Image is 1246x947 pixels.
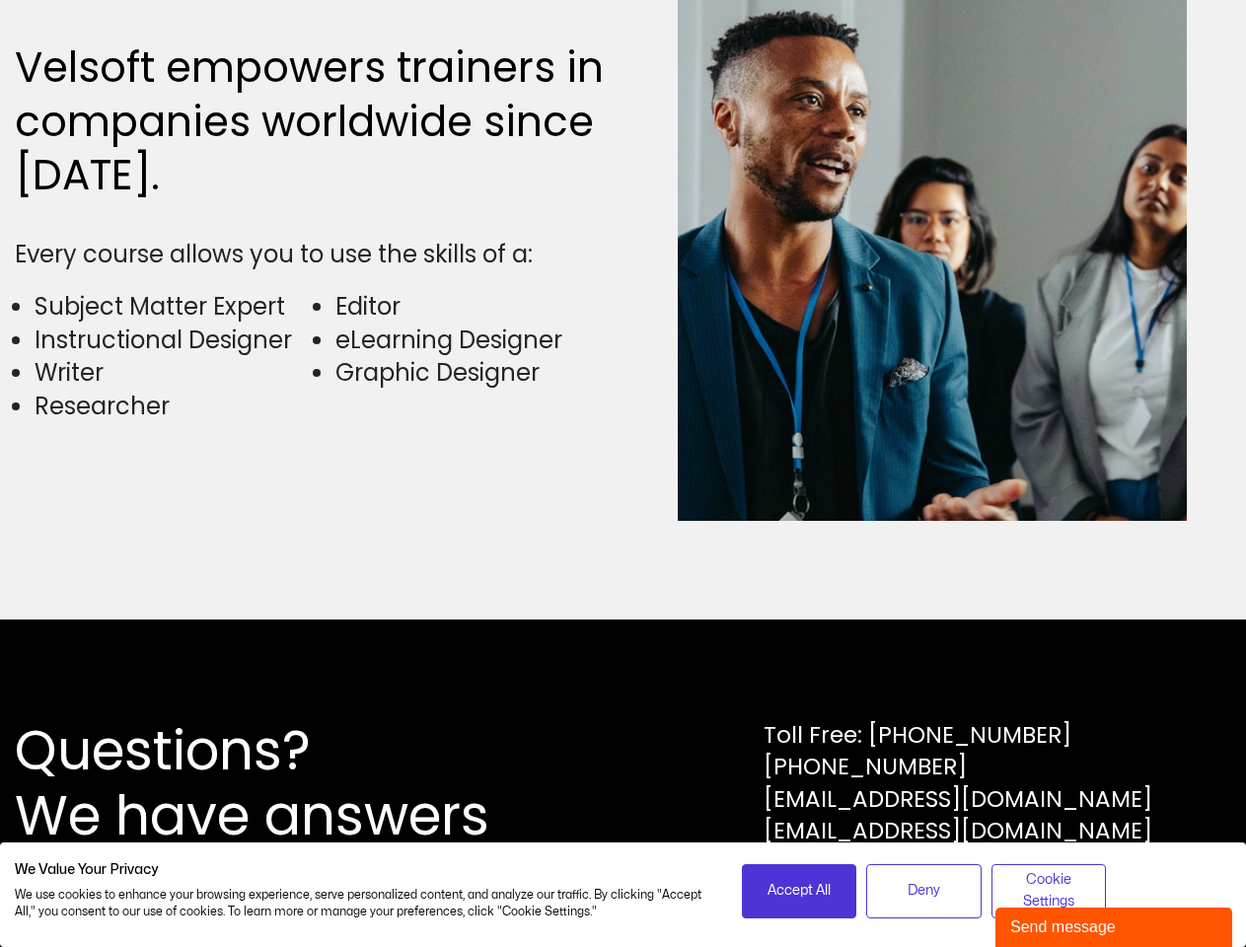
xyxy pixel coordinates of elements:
[35,290,312,324] li: Subject Matter Expert
[866,864,982,918] button: Deny all cookies
[15,887,712,920] p: We use cookies to enhance your browsing experience, serve personalized content, and analyze our t...
[35,390,312,423] li: Researcher
[15,41,614,203] h2: Velsoft empowers trainers in companies worldwide since [DATE].
[764,719,1152,846] div: Toll Free: [PHONE_NUMBER] [PHONE_NUMBER] [EMAIL_ADDRESS][DOMAIN_NAME] [EMAIL_ADDRESS][DOMAIN_NAME]
[1004,869,1094,913] span: Cookie Settings
[908,880,940,902] span: Deny
[35,356,312,390] li: Writer
[991,864,1107,918] button: Adjust cookie preferences
[15,718,560,848] h2: Questions? We have answers
[335,290,613,324] li: Editor
[15,861,712,879] h2: We Value Your Privacy
[15,238,614,271] div: Every course allows you to use the skills of a:
[335,324,613,357] li: eLearning Designer
[35,324,312,357] li: Instructional Designer
[995,904,1236,947] iframe: chat widget
[335,356,613,390] li: Graphic Designer
[742,864,857,918] button: Accept all cookies
[768,880,831,902] span: Accept All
